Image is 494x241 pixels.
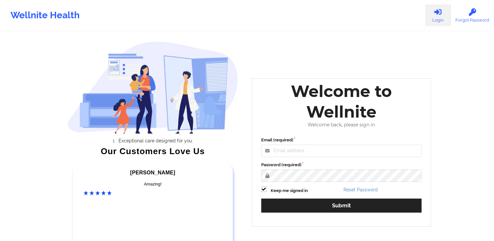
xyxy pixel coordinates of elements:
button: Submit [261,199,422,213]
a: Forgot Password [451,5,494,26]
div: Welcome to Wellnite [257,81,426,122]
div: Welcome back, please sign in [257,122,426,128]
img: wellnite-auth-hero_200.c722682e.png [68,41,238,134]
a: Login [425,5,451,26]
a: Reset Password [343,187,378,192]
div: Amazing! [84,181,222,187]
li: Exceptional care designed for you. [73,138,238,143]
div: Our Customers Love Us [68,148,238,154]
label: Password (required) [261,162,422,168]
span: [PERSON_NAME] [130,170,175,175]
label: Email (required) [261,137,422,143]
input: Email address [261,145,422,157]
label: Keep me signed in [271,187,308,194]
